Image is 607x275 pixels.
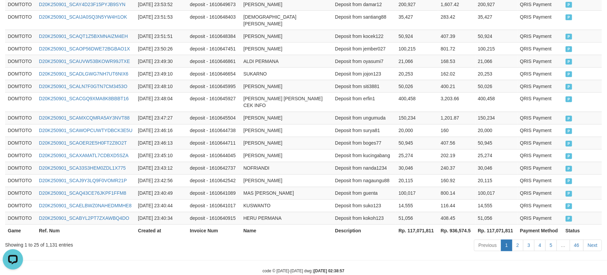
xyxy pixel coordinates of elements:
[396,55,438,67] td: 21,066
[187,174,241,187] td: deposit - 1610642542
[396,67,438,80] td: 20,253
[517,225,563,237] th: Payment Method
[517,80,563,92] td: QRIS Payment
[438,67,475,80] td: 162.02
[474,240,501,251] a: Previous
[332,212,396,225] td: Deposit from kokoh123
[314,269,344,274] strong: [DATE] 02:38:57
[566,204,572,209] span: PAID
[475,124,518,137] td: 20,000
[438,212,475,225] td: 408.45
[566,2,572,8] span: PAID
[475,137,518,149] td: 50,945
[517,212,563,225] td: QRIS Payment
[517,124,563,137] td: QRIS Payment
[135,149,187,162] td: [DATE] 23:45:10
[332,80,396,92] td: Deposit from siti3881
[438,174,475,187] td: 160.92
[39,34,128,39] a: D20K250901_SCAQT1Z5BXMNAIZM4EH
[332,67,396,80] td: Deposit from jojon123
[475,30,518,42] td: 50,924
[566,71,572,77] span: PAID
[475,42,518,55] td: 100,215
[5,225,36,237] th: Game
[396,80,438,92] td: 50,026
[187,149,241,162] td: deposit - 1610644045
[241,149,333,162] td: [PERSON_NAME]
[396,124,438,137] td: 20,000
[475,149,518,162] td: 25,274
[135,30,187,42] td: [DATE] 23:51:51
[566,178,572,184] span: PAID
[5,42,36,55] td: DOMTOTO
[135,225,187,237] th: Created at
[475,55,518,67] td: 21,066
[512,240,523,251] a: 2
[5,92,36,112] td: DOMTOTO
[566,166,572,172] span: PAID
[332,55,396,67] td: Deposit from oyasumi7
[39,153,129,158] a: D20K250901_SCAXAMATL7CDBXD5SZA
[135,80,187,92] td: [DATE] 23:48:10
[438,80,475,92] td: 400.21
[241,112,333,124] td: [PERSON_NAME]
[438,55,475,67] td: 168.53
[332,10,396,30] td: Deposit from santiang88
[438,162,475,174] td: 240.37
[332,149,396,162] td: Deposit from kucingabang
[566,15,572,20] span: PAID
[135,10,187,30] td: [DATE] 23:51:53
[517,137,563,149] td: QRIS Payment
[396,199,438,212] td: 14,555
[39,84,127,89] a: D20K250901_SCALN7F0GTN7CM3453O
[5,174,36,187] td: DOMTOTO
[241,225,333,237] th: Name
[187,80,241,92] td: deposit - 1610645995
[3,3,23,23] button: Open LiveChat chat widget
[241,212,333,225] td: HERU PERMANA
[396,30,438,42] td: 50,924
[39,115,130,121] a: D20K250901_SCAMXCQMRA5AY3NVT88
[5,10,36,30] td: DOMTOTO
[475,174,518,187] td: 20,115
[241,137,333,149] td: [PERSON_NAME]
[438,10,475,30] td: 283.42
[39,166,126,171] a: D20K250901_SCA33S3HEM0ZDL1X775
[241,80,333,92] td: [PERSON_NAME]
[187,55,241,67] td: deposit - 1610646861
[475,199,518,212] td: 14,555
[39,96,129,102] a: D20K250901_SCACGQ9XMA8K8BBBT16
[187,30,241,42] td: deposit - 1610648384
[187,162,241,174] td: deposit - 1610642737
[438,187,475,199] td: 800.14
[438,149,475,162] td: 202.19
[583,240,602,251] a: Next
[332,137,396,149] td: Deposit from boges77
[135,55,187,67] td: [DATE] 23:49:30
[566,191,572,197] span: PAID
[5,162,36,174] td: DOMTOTO
[517,55,563,67] td: QRIS Payment
[517,30,563,42] td: QRIS Payment
[570,240,584,251] a: 46
[566,97,572,102] span: PAID
[187,137,241,149] td: deposit - 1610644711
[135,187,187,199] td: [DATE] 23:40:49
[5,199,36,212] td: DOMTOTO
[5,55,36,67] td: DOMTOTO
[534,240,546,251] a: 4
[5,149,36,162] td: DOMTOTO
[566,34,572,40] span: PAID
[396,10,438,30] td: 35,427
[438,225,475,237] th: Rp. 936,574.5
[5,124,36,137] td: DOMTOTO
[438,92,475,112] td: 3,203.66
[438,42,475,55] td: 801.72
[566,59,572,65] span: PAID
[241,199,333,212] td: KUSWANTO
[241,162,333,174] td: NOFRIANDI
[517,187,563,199] td: QRIS Payment
[36,225,135,237] th: Ref. Num
[475,225,518,237] th: Rp. 117,071,811
[501,240,513,251] a: 1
